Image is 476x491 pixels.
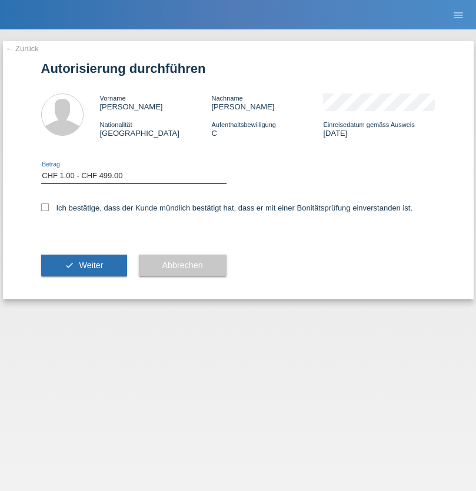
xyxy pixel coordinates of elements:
[41,203,413,212] label: Ich bestätige, dass der Kunde mündlich bestätigt hat, dass er mit einer Bonitätsprüfung einversta...
[323,121,414,128] span: Einreisedatum gemäss Ausweis
[79,260,103,270] span: Weiter
[6,44,39,53] a: ← Zurück
[41,61,435,76] h1: Autorisierung durchführen
[452,9,464,21] i: menu
[100,95,126,102] span: Vorname
[447,11,470,18] a: menu
[100,120,212,138] div: [GEOGRAPHIC_DATA]
[162,260,203,270] span: Abbrechen
[139,255,227,277] button: Abbrechen
[41,255,127,277] button: check Weiter
[211,95,242,102] span: Nachname
[100,93,212,111] div: [PERSON_NAME]
[211,120,323,138] div: C
[211,121,275,128] span: Aufenthaltsbewilligung
[100,121,132,128] span: Nationalität
[211,93,323,111] div: [PERSON_NAME]
[323,120,435,138] div: [DATE]
[65,260,74,270] i: check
